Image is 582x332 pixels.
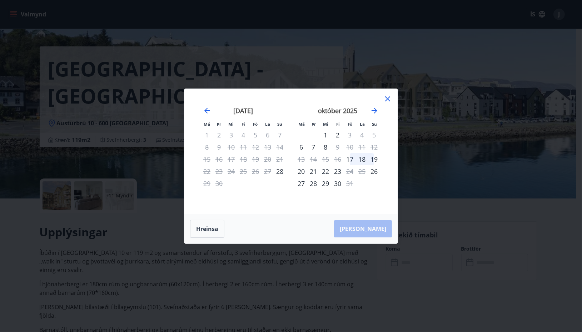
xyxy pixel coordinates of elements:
td: Not available. sunnudagur, 14. september 2025 [274,141,286,153]
td: Not available. laugardagur, 4. október 2025 [356,129,368,141]
td: Choose mánudagur, 27. október 2025 as your check-in date. It’s available. [295,177,307,190]
small: Fö [348,121,353,127]
td: Not available. föstudagur, 26. september 2025 [249,165,262,177]
td: Not available. mánudagur, 1. september 2025 [201,129,213,141]
td: Choose þriðjudagur, 21. október 2025 as your check-in date. It’s available. [307,165,319,177]
td: Choose föstudagur, 17. október 2025 as your check-in date. It’s available. [344,153,356,165]
div: Aðeins innritun í boði [368,165,380,177]
td: Not available. laugardagur, 20. september 2025 [262,153,274,165]
small: Fö [253,121,258,127]
small: Mi [229,121,234,127]
small: Þr [312,121,316,127]
div: 21 [307,165,319,177]
strong: október 2025 [318,106,357,115]
td: Not available. mánudagur, 29. september 2025 [201,177,213,190]
td: Choose fimmtudagur, 2. október 2025 as your check-in date. It’s available. [332,129,344,141]
div: Aðeins útritun í boði [344,165,356,177]
td: Not available. miðvikudagur, 15. október 2025 [319,153,332,165]
button: Hreinsa [190,220,224,238]
td: Not available. þriðjudagur, 30. september 2025 [213,177,225,190]
strong: [DATE] [234,106,253,115]
td: Not available. þriðjudagur, 16. september 2025 [213,153,225,165]
div: 19 [368,153,380,165]
div: Aðeins innritun í boði [319,129,332,141]
div: Move forward to switch to the next month. [370,106,379,115]
td: Not available. þriðjudagur, 9. september 2025 [213,141,225,153]
div: Aðeins útritun í boði [332,141,344,153]
td: Choose mánudagur, 6. október 2025 as your check-in date. It’s available. [295,141,307,153]
td: Not available. mánudagur, 22. september 2025 [201,165,213,177]
td: Choose sunnudagur, 26. október 2025 as your check-in date. It’s available. [368,165,380,177]
td: Not available. föstudagur, 31. október 2025 [344,177,356,190]
td: Not available. fimmtudagur, 18. september 2025 [237,153,249,165]
td: Not available. sunnudagur, 21. september 2025 [274,153,286,165]
td: Not available. föstudagur, 12. september 2025 [249,141,262,153]
small: Su [372,121,377,127]
td: Not available. laugardagur, 13. september 2025 [262,141,274,153]
div: 27 [295,177,307,190]
td: Not available. sunnudagur, 5. október 2025 [368,129,380,141]
td: Choose miðvikudagur, 22. október 2025 as your check-in date. It’s available. [319,165,332,177]
td: Not available. föstudagur, 10. október 2025 [344,141,356,153]
div: 28 [307,177,319,190]
small: Þr [217,121,221,127]
td: Choose miðvikudagur, 8. október 2025 as your check-in date. It’s available. [319,141,332,153]
td: Not available. laugardagur, 6. september 2025 [262,129,274,141]
td: Not available. fimmtudagur, 11. september 2025 [237,141,249,153]
td: Not available. þriðjudagur, 2. september 2025 [213,129,225,141]
td: Choose mánudagur, 20. október 2025 as your check-in date. It’s available. [295,165,307,177]
td: Not available. fimmtudagur, 25. september 2025 [237,165,249,177]
td: Not available. miðvikudagur, 17. september 2025 [225,153,237,165]
td: Choose sunnudagur, 19. október 2025 as your check-in date. It’s available. [368,153,380,165]
td: Choose miðvikudagur, 1. október 2025 as your check-in date. It’s available. [319,129,332,141]
div: 18 [356,153,368,165]
td: Not available. laugardagur, 25. október 2025 [356,165,368,177]
td: Not available. þriðjudagur, 23. september 2025 [213,165,225,177]
td: Not available. föstudagur, 3. október 2025 [344,129,356,141]
td: Not available. miðvikudagur, 24. september 2025 [225,165,237,177]
div: Calendar [193,97,389,205]
div: Aðeins útritun í boði [201,177,213,190]
td: Not available. mánudagur, 15. september 2025 [201,153,213,165]
div: 7 [307,141,319,153]
td: Choose fimmtudagur, 30. október 2025 as your check-in date. It’s available. [332,177,344,190]
td: Not available. fimmtudagur, 16. október 2025 [332,153,344,165]
td: Not available. miðvikudagur, 10. september 2025 [225,141,237,153]
small: La [265,121,270,127]
div: 20 [295,165,307,177]
small: Má [298,121,305,127]
small: Mi [323,121,329,127]
div: Aðeins útritun í boði [344,177,356,190]
td: Not available. mánudagur, 13. október 2025 [295,153,307,165]
td: Not available. laugardagur, 27. september 2025 [262,165,274,177]
td: Not available. sunnudagur, 7. september 2025 [274,129,286,141]
div: Move backward to switch to the previous month. [203,106,212,115]
small: La [360,121,365,127]
td: Choose þriðjudagur, 7. október 2025 as your check-in date. It’s available. [307,141,319,153]
div: Aðeins innritun í boði [344,153,356,165]
div: 2 [332,129,344,141]
div: 22 [319,165,332,177]
td: Choose laugardagur, 18. október 2025 as your check-in date. It’s available. [356,153,368,165]
td: Choose sunnudagur, 28. september 2025 as your check-in date. It’s available. [274,165,286,177]
td: Not available. miðvikudagur, 3. september 2025 [225,129,237,141]
div: 8 [319,141,332,153]
div: Aðeins útritun í boði [344,129,356,141]
td: Not available. föstudagur, 19. september 2025 [249,153,262,165]
td: Not available. laugardagur, 11. október 2025 [356,141,368,153]
small: Má [204,121,210,127]
td: Choose fimmtudagur, 23. október 2025 as your check-in date. It’s available. [332,165,344,177]
div: 23 [332,165,344,177]
td: Choose miðvikudagur, 29. október 2025 as your check-in date. It’s available. [319,177,332,190]
small: Fi [242,121,245,127]
td: Not available. fimmtudagur, 9. október 2025 [332,141,344,153]
small: Fi [336,121,340,127]
div: 30 [332,177,344,190]
td: Not available. fimmtudagur, 4. september 2025 [237,129,249,141]
td: Not available. mánudagur, 8. september 2025 [201,141,213,153]
div: 29 [319,177,332,190]
td: Not available. föstudagur, 24. október 2025 [344,165,356,177]
td: Not available. þriðjudagur, 14. október 2025 [307,153,319,165]
small: Su [277,121,282,127]
div: Aðeins innritun í boði [274,165,286,177]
